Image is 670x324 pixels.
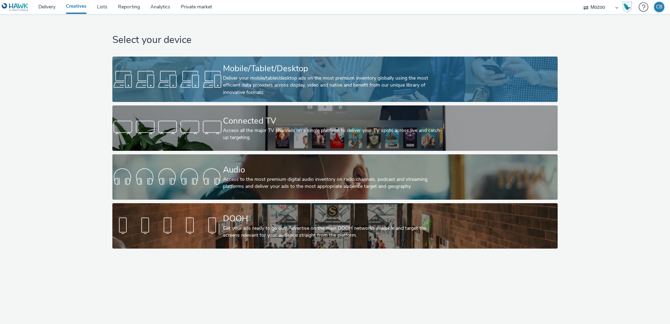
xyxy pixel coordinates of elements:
div: Audio [223,164,444,176]
div: CB [656,2,662,12]
img: Hawk Academy [622,1,632,13]
a: Connected TVAccess all the major TV channels on a single platform to deliver your TV spots across... [112,105,557,151]
div: Access to the most premium digital audio inventory on radio channels, podcast and streaming platf... [223,176,444,190]
a: AudioAccess to the most premium digital audio inventory on radio channels, podcast and streaming ... [112,154,557,200]
a: Mobile/Tablet/DesktopDeliver your mobile/tablet/desktop ads on the most premium inventory globall... [112,57,557,102]
a: Hawk Academy [622,1,635,13]
h1: Select your device [112,34,557,47]
div: Mobile/Tablet/Desktop [223,62,444,75]
img: undefined Logo [2,3,29,12]
a: DOOHGet your ads ready to go out! Advertise on the main DOOH networks available and target the sc... [112,203,557,249]
div: Deliver your mobile/tablet/desktop ads on the most premium inventory globally using the most effi... [223,75,444,96]
div: Connected TV [223,115,444,127]
div: DOOH [223,213,444,225]
div: Get your ads ready to go out! Advertise on the main DOOH networks available and target the screen... [223,225,444,239]
div: Access all the major TV channels on a single platform to deliver your TV spots across live and ca... [223,127,444,141]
